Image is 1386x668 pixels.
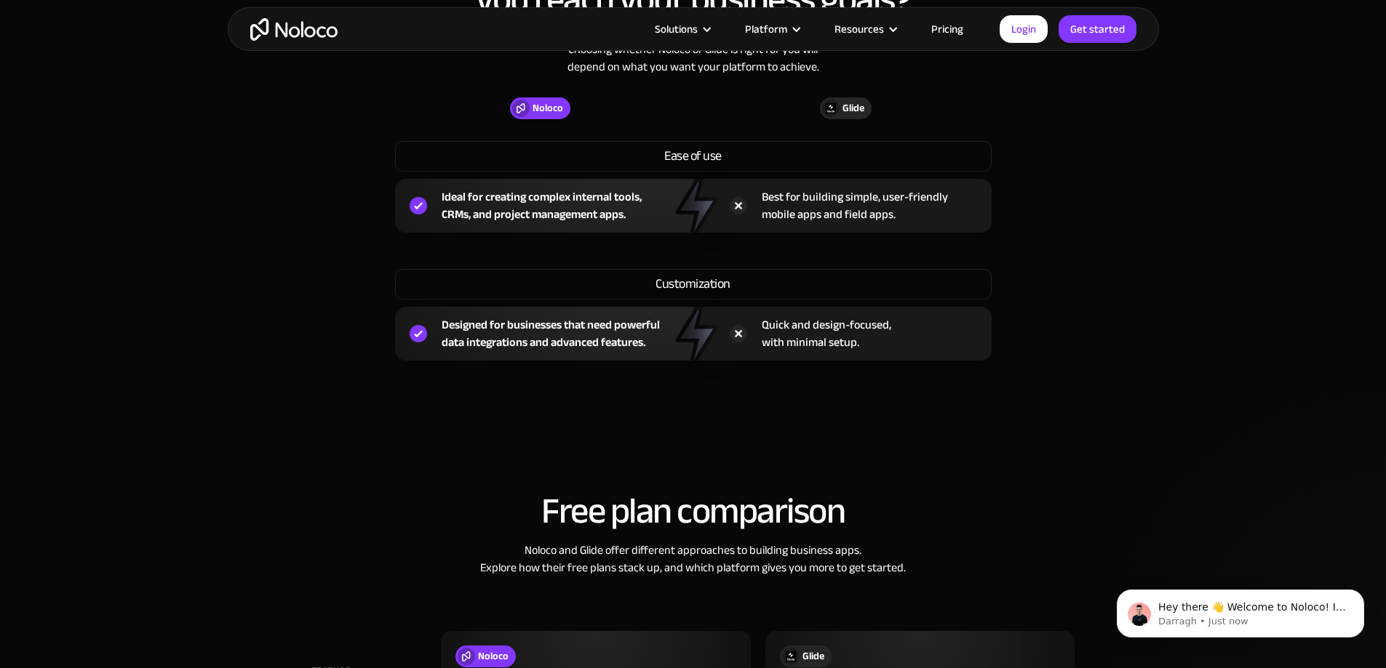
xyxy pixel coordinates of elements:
[762,188,948,223] div: Best for building simple, user-friendly mobile apps and field apps.
[1000,15,1048,43] a: Login
[1095,559,1386,661] iframe: Intercom notifications message
[762,316,891,351] div: Quick and design-focused, with minimal setup.
[913,20,981,39] a: Pricing
[727,20,816,39] div: Platform
[637,20,727,39] div: Solutions
[250,18,338,41] a: home
[242,41,1144,97] div: Choosing whether Noloco or Glide is right for you will depend on what you want your platform to a...
[442,316,660,351] div: Designed for businesses that need powerful data integrations and advanced features.
[242,491,1144,531] h2: Free plan comparison
[395,141,992,172] div: Ease of use
[802,648,824,664] div: Glide
[395,269,992,299] div: Customization
[816,20,913,39] div: Resources
[242,542,1144,576] div: Noloco and Glide offer different approaches to building business apps. Explore how their free pla...
[835,20,884,39] div: Resources
[1059,15,1136,43] a: Get started
[478,648,509,664] div: Noloco
[655,20,698,39] div: Solutions
[745,20,787,39] div: Platform
[533,100,563,116] div: Noloco
[442,188,642,223] div: Ideal for creating complex internal tools, CRMs, and project management apps.
[843,100,864,116] div: Glide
